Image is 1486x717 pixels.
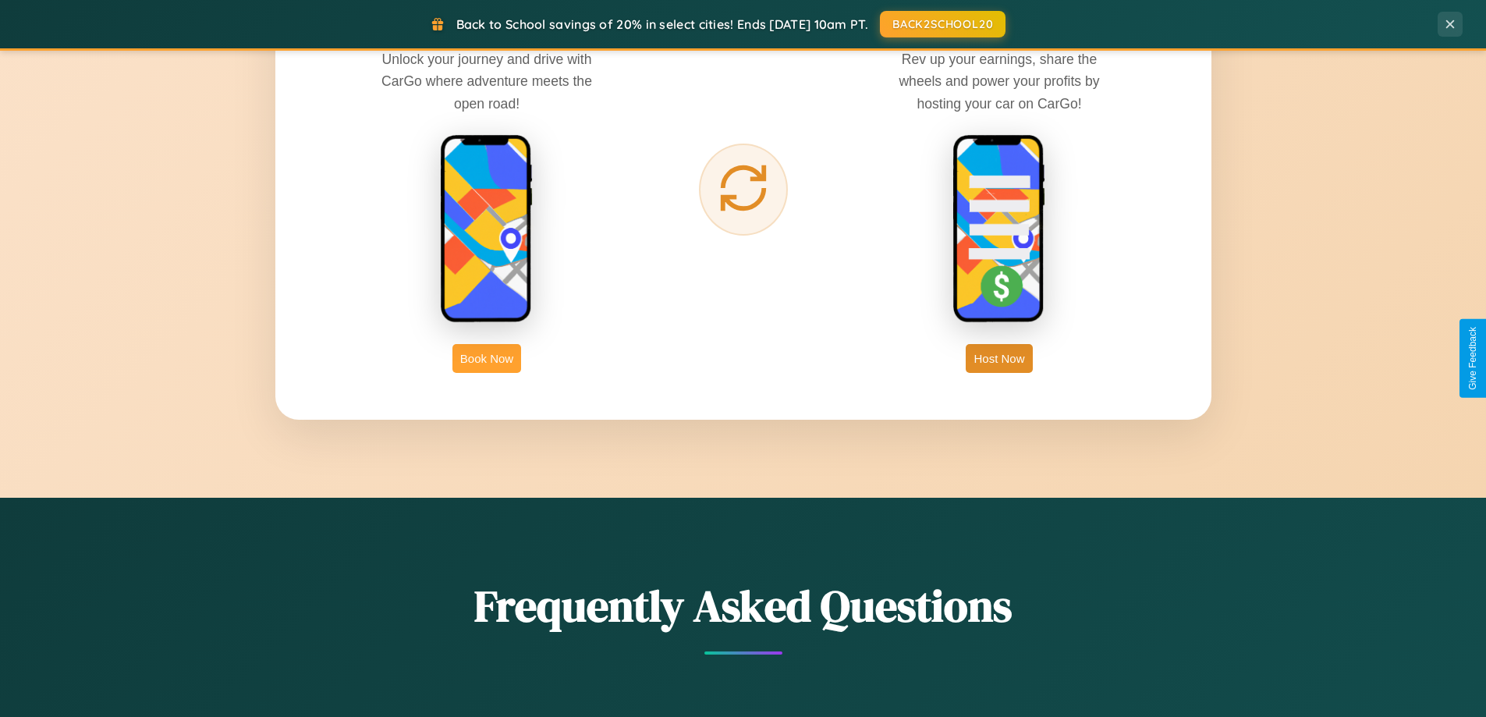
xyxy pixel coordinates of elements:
span: Back to School savings of 20% in select cities! Ends [DATE] 10am PT. [456,16,868,32]
p: Rev up your earnings, share the wheels and power your profits by hosting your car on CarGo! [882,48,1116,114]
img: host phone [952,134,1046,325]
div: Give Feedback [1467,327,1478,390]
button: BACK2SCHOOL20 [880,11,1005,37]
h2: Frequently Asked Questions [275,576,1211,636]
img: rent phone [440,134,534,325]
button: Host Now [966,344,1032,373]
button: Book Now [452,344,521,373]
p: Unlock your journey and drive with CarGo where adventure meets the open road! [370,48,604,114]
